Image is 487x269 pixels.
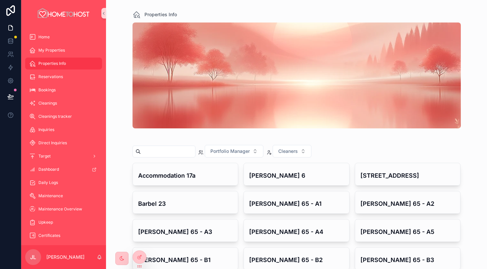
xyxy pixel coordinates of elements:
h4: Accommodation 17a [138,171,233,180]
a: Home [25,31,102,43]
span: Cleanings [38,101,57,106]
span: Target [38,154,51,159]
span: My Properties [38,48,65,53]
h4: [PERSON_NAME] 65 - A5 [360,227,455,236]
a: [PERSON_NAME] 65 - A3 [133,219,239,242]
h4: Barbel 23 [138,199,233,208]
span: JL [30,253,36,261]
a: Inquiries [25,124,102,136]
button: Select Button [205,145,263,157]
a: Dashboard [25,163,102,175]
a: Direct Inquiries [25,137,102,149]
a: Cleanings tracker [25,111,102,122]
h4: [PERSON_NAME] 65 - A2 [360,199,455,208]
a: [PERSON_NAME] 65 - A4 [243,219,350,242]
a: Cleanings [25,97,102,109]
a: Reservations [25,71,102,83]
a: Maintenance [25,190,102,202]
a: [PERSON_NAME] 65 - A2 [355,191,461,214]
span: Properties Info [144,11,177,18]
a: Accommodation 17a [133,163,239,186]
a: Target [25,150,102,162]
span: Portfolio Manager [210,148,250,155]
h4: [PERSON_NAME] 65 - A4 [249,227,344,236]
iframe: Spotlight [1,32,13,44]
span: Daily Logs [38,180,58,185]
h4: [PERSON_NAME] 6 [249,171,344,180]
span: Bookings [38,87,56,93]
a: Daily Logs [25,177,102,189]
p: [PERSON_NAME] [46,254,84,260]
h4: [PERSON_NAME] 65 - A1 [249,199,344,208]
span: Upkeep [38,220,53,225]
a: My Properties [25,44,102,56]
a: [PERSON_NAME] 65 - A1 [243,191,350,214]
h4: [PERSON_NAME] 65 - B1 [138,255,233,264]
a: Bookings [25,84,102,96]
a: Properties Info [133,11,177,19]
div: scrollable content [21,26,106,245]
span: Cleanings tracker [38,114,72,119]
a: Upkeep [25,216,102,228]
span: Properties Info [38,61,66,66]
h4: [PERSON_NAME] 65 - B2 [249,255,344,264]
span: Home [38,34,50,40]
span: Maintenance [38,193,63,199]
a: Certificates [25,230,102,242]
span: Inquiries [38,127,54,132]
span: Cleaners [278,148,298,155]
h4: [PERSON_NAME] 65 - A3 [138,227,233,236]
button: Select Button [273,145,311,157]
img: App logo [37,8,90,19]
span: Maintenance Overview [38,206,82,212]
a: [STREET_ADDRESS] [355,163,461,186]
span: Dashboard [38,167,59,172]
h4: [STREET_ADDRESS] [360,171,455,180]
a: Maintenance Overview [25,203,102,215]
h4: [PERSON_NAME] 65 - B3 [360,255,455,264]
a: [PERSON_NAME] 6 [243,163,350,186]
a: [PERSON_NAME] 65 - A5 [355,219,461,242]
a: Properties Info [25,58,102,69]
span: Certificates [38,233,60,238]
a: Barbel 23 [133,191,239,214]
span: Direct Inquiries [38,140,67,146]
span: Reservations [38,74,63,79]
